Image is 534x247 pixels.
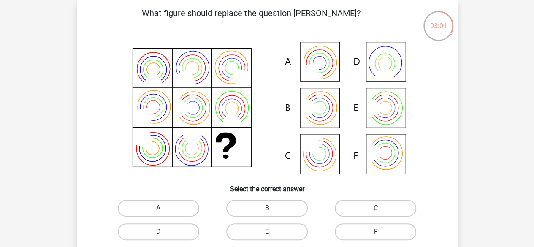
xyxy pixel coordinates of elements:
div: 03:01 [423,10,454,31]
label: E [226,223,308,240]
h6: Select the correct answer [90,178,444,193]
label: D [118,223,199,240]
label: F [335,223,416,240]
label: B [226,200,308,217]
p: What figure should replace the question [PERSON_NAME]? [90,7,412,32]
label: A [118,200,199,217]
label: C [335,200,416,217]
